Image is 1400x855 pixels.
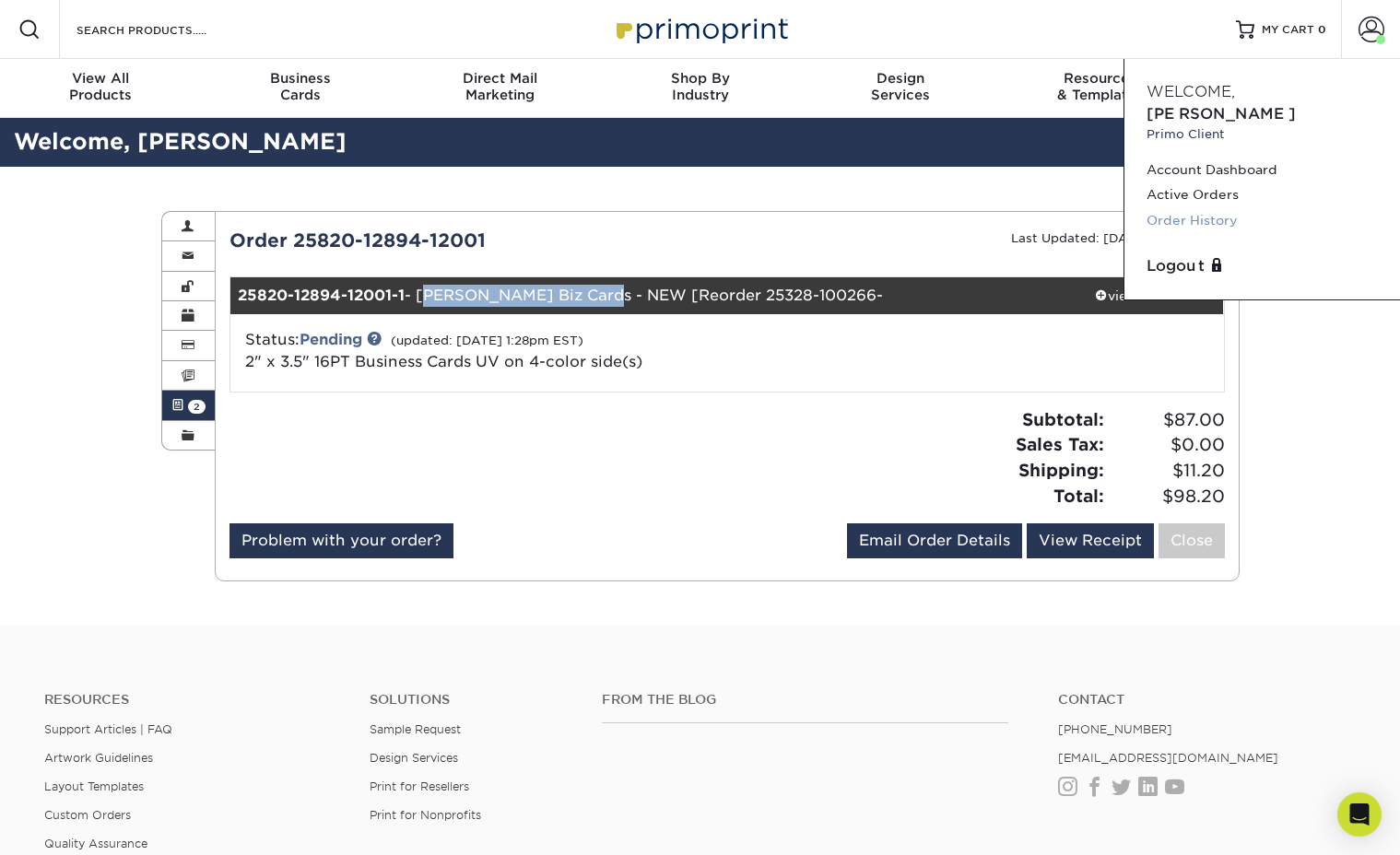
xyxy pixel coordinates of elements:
a: Layout Templates [44,779,144,793]
span: MY CART [1262,22,1314,38]
a: Resources& Templates [1000,59,1200,118]
a: Print for Resellers [370,779,469,793]
a: Sample Request [370,722,461,736]
div: Status: [231,329,892,373]
h4: Resources [44,692,342,708]
small: Primo Client [1147,125,1378,143]
span: $0.00 [1110,432,1225,458]
a: Order History [1147,208,1378,233]
strong: 25820-12894-12001-1 [238,287,405,304]
iframe: Google Customer Reviews [5,799,157,849]
a: Account Dashboard [1147,158,1378,182]
div: Open Intercom Messenger [1337,792,1382,837]
div: Order 25820-12894-12001 [216,227,727,254]
a: [PHONE_NUMBER] [1058,722,1172,736]
strong: Total: [1053,486,1104,506]
small: Last Updated: [DATE] 1:28pm EST [1011,231,1225,245]
span: 2" x 3.5" 16PT Business Cards UV on 4-color side(s) [245,353,642,370]
a: Email Order Details [847,523,1022,558]
a: Active Orders [1147,182,1378,207]
div: Industry [600,70,800,103]
span: Business [200,70,400,87]
a: Design Services [370,751,458,765]
div: - [PERSON_NAME] Biz Cards - NEW [Reorder 25328-100266- [230,277,1058,314]
a: Direct MailMarketing [400,59,600,118]
strong: Subtotal: [1022,409,1104,429]
div: Marketing [400,70,600,103]
div: Cards [200,70,400,103]
span: Shop By [600,70,800,87]
strong: Sales Tax: [1016,434,1104,454]
div: & Templates [1000,70,1200,103]
span: Resources [1000,70,1200,87]
small: (updated: [DATE] 1:28pm EST) [391,334,583,347]
a: view details [1058,277,1224,314]
span: Design [800,70,1000,87]
img: Primoprint [608,9,793,49]
a: Contact [1058,692,1356,708]
a: BusinessCards [200,59,400,118]
div: view details [1058,287,1224,305]
a: Support Articles | FAQ [44,722,172,736]
a: 2 [162,391,216,420]
a: Logout [1147,255,1378,277]
a: Problem with your order? [229,523,453,558]
a: Pending [300,331,362,348]
span: $98.20 [1110,484,1225,509]
h4: Solutions [370,692,574,708]
input: SEARCH PRODUCTS..... [75,18,254,41]
a: Shop ByIndustry [600,59,800,118]
a: Print for Nonprofits [370,808,481,822]
span: Welcome, [1147,83,1235,100]
span: Direct Mail [400,70,600,87]
span: 0 [1318,23,1326,36]
a: Close [1159,523,1225,558]
h4: From the Blog [602,692,1007,708]
a: DesignServices [800,59,1000,118]
span: $87.00 [1110,407,1225,433]
span: $11.20 [1110,458,1225,484]
a: [EMAIL_ADDRESS][DOMAIN_NAME] [1058,751,1278,765]
div: Services [800,70,1000,103]
strong: Shipping: [1018,460,1104,480]
a: Artwork Guidelines [44,751,153,765]
span: 2 [188,400,206,414]
a: View Receipt [1027,523,1154,558]
span: [PERSON_NAME] [1147,105,1296,123]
